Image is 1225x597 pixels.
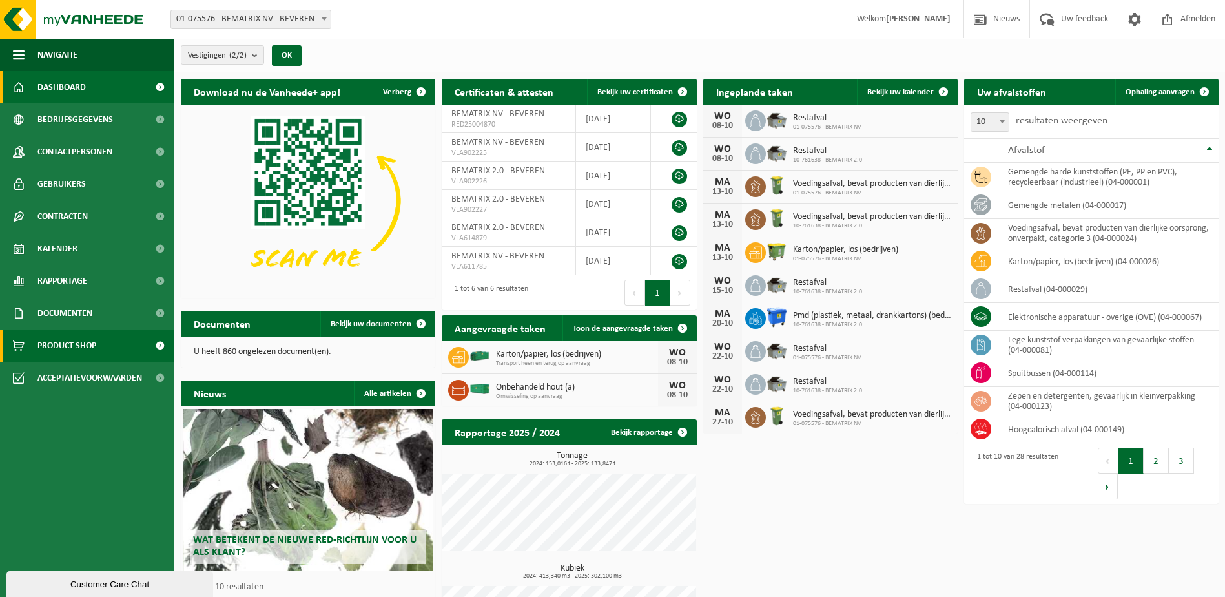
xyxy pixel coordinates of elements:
[383,88,411,96] span: Verberg
[451,205,566,215] span: VLA902227
[710,408,736,418] div: MA
[766,306,788,328] img: WB-1100-HPE-BE-01
[448,573,696,580] span: 2024: 413,340 m3 - 2025: 302,100 m3
[710,342,736,352] div: WO
[171,10,331,28] span: 01-075576 - BEMATRIX NV - BEVEREN
[194,583,429,592] p: 1 van 10 resultaten
[451,166,545,176] span: BEMATRIX 2.0 - BEVEREN
[37,168,86,200] span: Gebruikers
[857,79,956,105] a: Bekijk uw kalender
[1144,448,1169,474] button: 2
[998,331,1219,359] td: lege kunststof verpakkingen van gevaarlijke stoffen (04-000081)
[37,362,142,394] span: Acceptatievoorwaarden
[37,136,112,168] span: Contactpersonen
[37,71,86,103] span: Dashboard
[451,148,566,158] span: VLA902225
[766,372,788,394] img: WB-5000-GAL-GY-01
[576,190,651,218] td: [DATE]
[496,382,657,393] span: Onbehandeld hout (a)
[998,191,1219,219] td: gemengde metalen (04-000017)
[1169,448,1194,474] button: 3
[766,240,788,262] img: WB-1100-HPE-GN-50
[703,79,806,104] h2: Ingeplande taken
[451,251,544,261] span: BEMATRIX NV - BEVEREN
[793,222,951,230] span: 10-761638 - BEMATRIX 2.0
[710,276,736,286] div: WO
[496,350,657,360] span: Karton/papier, los (bedrijven)
[793,245,898,255] span: Karton/papier, los (bedrijven)
[710,319,736,328] div: 20-10
[37,297,92,330] span: Documenten
[601,419,695,445] a: Bekijk rapportage
[710,111,736,121] div: WO
[451,223,545,233] span: BEMATRIX 2.0 - BEVEREN
[998,247,1219,275] td: karton/papier, los (bedrijven) (04-000026)
[496,360,657,368] span: Transport heen en terug op aanvraag
[183,409,433,571] a: Wat betekent de nieuwe RED-richtlijn voor u als klant?
[181,381,239,406] h2: Nieuws
[710,418,736,427] div: 27-10
[37,265,87,297] span: Rapportage
[971,112,1009,132] span: 10
[1098,448,1118,474] button: Previous
[710,352,736,361] div: 22-10
[37,200,88,233] span: Contracten
[766,174,788,196] img: WB-0140-HPE-GN-50
[998,219,1219,247] td: voedingsafval, bevat producten van dierlijke oorsprong, onverpakt, categorie 3 (04-000024)
[373,79,434,105] button: Verberg
[181,105,435,296] img: Download de VHEPlus App
[793,354,861,362] span: 01-075576 - BEMATRIX NV
[793,123,861,131] span: 01-075576 - BEMATRIX NV
[1126,88,1195,96] span: Ophaling aanvragen
[710,375,736,385] div: WO
[170,10,331,29] span: 01-075576 - BEMATRIX NV - BEVEREN
[6,569,216,597] iframe: chat widget
[451,233,566,244] span: VLA614879
[442,315,559,340] h2: Aangevraagde taken
[37,39,77,71] span: Navigatie
[766,207,788,229] img: WB-0140-HPE-GN-50
[181,79,353,104] h2: Download nu de Vanheede+ app!
[670,280,690,306] button: Next
[451,262,566,272] span: VLA611785
[181,45,264,65] button: Vestigingen(2/2)
[1118,448,1144,474] button: 1
[576,133,651,162] td: [DATE]
[793,344,861,354] span: Restafval
[793,410,951,420] span: Voedingsafval, bevat producten van dierlijke oorsprong, onverpakt, categorie 3
[793,146,862,156] span: Restafval
[793,156,862,164] span: 10-761638 - BEMATRIX 2.0
[448,278,528,307] div: 1 tot 6 van 6 resultaten
[1098,474,1118,499] button: Next
[793,387,862,395] span: 10-761638 - BEMATRIX 2.0
[664,358,690,367] div: 08-10
[562,315,695,341] a: Toon de aangevraagde taken
[766,339,788,361] img: WB-5000-GAL-GY-01
[998,415,1219,443] td: hoogcalorisch afval (04-000149)
[320,311,434,337] a: Bekijk uw documenten
[998,387,1219,415] td: zepen en detergenten, gevaarlijk in kleinverpakking (04-000123)
[451,176,566,187] span: VLA902226
[710,253,736,262] div: 13-10
[188,46,247,65] span: Vestigingen
[793,189,951,197] span: 01-075576 - BEMATRIX NV
[664,381,690,391] div: WO
[37,330,96,362] span: Product Shop
[710,121,736,131] div: 08-10
[451,109,544,119] span: BEMATRIX NV - BEVEREN
[664,348,690,358] div: WO
[587,79,695,105] a: Bekijk uw certificaten
[576,162,651,190] td: [DATE]
[354,381,434,406] a: Alle artikelen
[867,88,934,96] span: Bekijk uw kalender
[181,311,263,336] h2: Documenten
[710,286,736,295] div: 15-10
[664,391,690,400] div: 08-10
[573,324,673,333] span: Toon de aangevraagde taken
[793,212,951,222] span: Voedingsafval, bevat producten van dierlijke oorsprong, onverpakt, categorie 3
[766,141,788,163] img: WB-5000-GAL-GY-01
[37,233,77,265] span: Kalender
[451,138,544,147] span: BEMATRIX NV - BEVEREN
[496,393,657,401] span: Omwisseling op aanvraag
[793,278,862,288] span: Restafval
